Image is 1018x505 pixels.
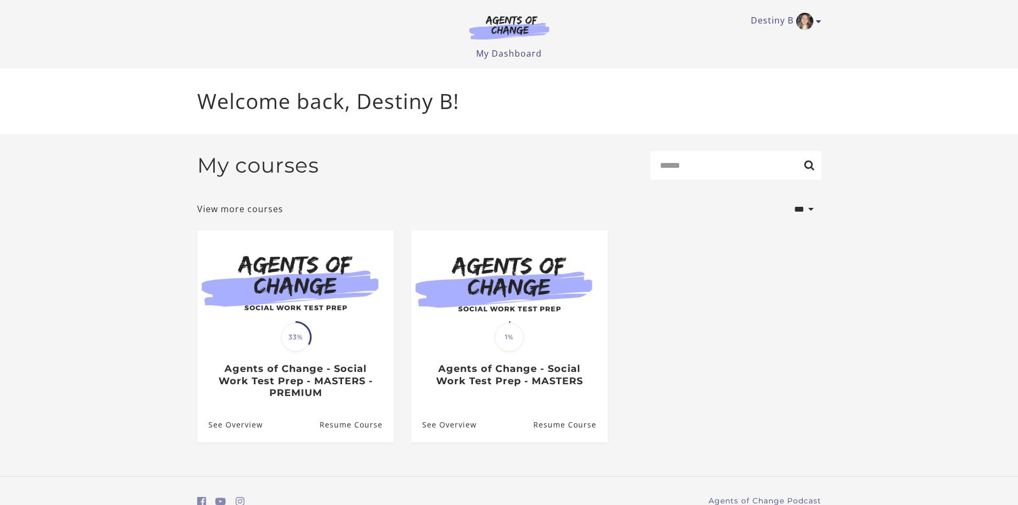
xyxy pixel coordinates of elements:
a: My Dashboard [476,48,542,59]
a: Agents of Change - Social Work Test Prep - MASTERS: See Overview [411,407,477,442]
h3: Agents of Change - Social Work Test Prep - MASTERS [422,363,596,387]
img: Agents of Change Logo [458,15,561,40]
h3: Agents of Change - Social Work Test Prep - MASTERS - PREMIUM [208,363,382,399]
a: View more courses [197,203,283,215]
span: 33% [281,323,310,352]
h2: My courses [197,153,319,178]
span: 1% [495,323,524,352]
a: Agents of Change - Social Work Test Prep - MASTERS: Resume Course [533,407,607,442]
a: Agents of Change - Social Work Test Prep - MASTERS - PREMIUM: Resume Course [319,407,393,442]
p: Welcome back, Destiny B! [197,86,821,117]
a: Toggle menu [751,13,816,30]
a: Agents of Change - Social Work Test Prep - MASTERS - PREMIUM: See Overview [197,407,263,442]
